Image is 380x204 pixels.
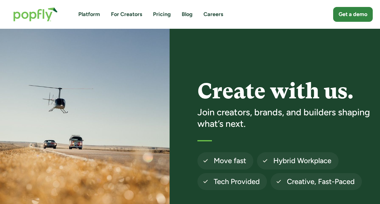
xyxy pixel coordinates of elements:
[197,107,373,129] h3: Join creators, brands, and builders shaping what’s next.
[273,156,331,166] h4: Hybrid Workplace
[339,11,367,18] div: Get a demo
[7,1,64,28] a: home
[214,177,260,186] h4: Tech Provided
[153,11,171,18] a: Pricing
[78,11,100,18] a: Platform
[214,156,246,166] h4: Move fast
[197,80,373,103] h1: Create with us.
[203,11,223,18] a: Careers
[182,11,193,18] a: Blog
[111,11,142,18] a: For Creators
[333,7,373,22] a: Get a demo
[287,177,355,186] h4: Creative, Fast-Paced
